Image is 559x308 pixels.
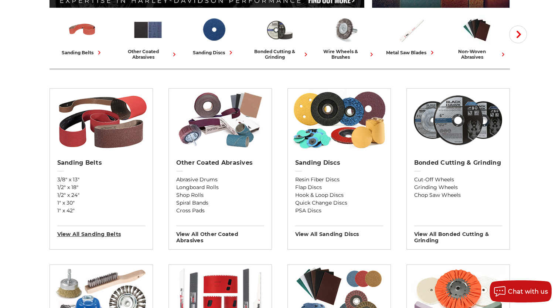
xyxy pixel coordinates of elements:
[57,159,145,167] h2: Sanding Belts
[176,176,264,184] a: Abrasive Drums
[386,49,436,57] div: metal saw blades
[53,89,149,151] img: Sanding Belts
[316,49,375,60] div: wire wheels & brushes
[184,14,244,57] a: sanding discs
[414,159,502,167] h2: Bonded Cutting & Grinding
[410,89,506,151] img: Bonded Cutting & Grinding
[176,159,264,167] h2: Other Coated Abrasives
[118,14,178,60] a: other coated abrasives
[461,14,492,45] img: Non-woven Abrasives
[447,14,507,60] a: non-woven abrasives
[172,89,268,151] img: Other Coated Abrasives
[52,14,112,57] a: sanding belts
[414,184,502,191] a: Grinding Wheels
[57,199,145,207] a: 1" x 30"
[57,191,145,199] a: 1/2" x 24"
[250,49,310,60] div: bonded cutting & grinding
[57,207,145,215] a: 1" x 42"
[57,184,145,191] a: 1/2" x 18"
[490,280,552,302] button: Chat with us
[176,184,264,191] a: Longboard Rolls
[176,199,264,207] a: Spiral Bands
[396,14,426,45] img: Metal Saw Blades
[198,14,229,45] img: Sanding Discs
[176,191,264,199] a: Shop Rolls
[250,14,310,60] a: bonded cutting & grinding
[264,14,295,45] img: Bonded Cutting & Grinding
[295,199,383,207] a: Quick Change Discs
[447,49,507,60] div: non-woven abrasives
[381,14,441,57] a: metal saw blades
[133,14,163,45] img: Other Coated Abrasives
[193,49,235,57] div: sanding discs
[295,159,383,167] h2: Sanding Discs
[508,288,548,295] span: Chat with us
[118,49,178,60] div: other coated abrasives
[295,191,383,199] a: Hook & Loop Discs
[414,176,502,184] a: Cut-Off Wheels
[414,191,502,199] a: Chop Saw Wheels
[414,226,502,244] h3: View All bonded cutting & grinding
[62,49,103,57] div: sanding belts
[295,226,383,237] h3: View All sanding discs
[509,25,527,43] button: Next
[176,207,264,215] a: Cross Pads
[176,226,264,244] h3: View All other coated abrasives
[57,226,145,237] h3: View All sanding belts
[316,14,375,60] a: wire wheels & brushes
[295,207,383,215] a: PSA Discs
[291,89,387,151] img: Sanding Discs
[295,184,383,191] a: Flap Discs
[57,176,145,184] a: 3/8" x 13"
[67,14,98,45] img: Sanding Belts
[295,176,383,184] a: Resin Fiber Discs
[330,14,361,45] img: Wire Wheels & Brushes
